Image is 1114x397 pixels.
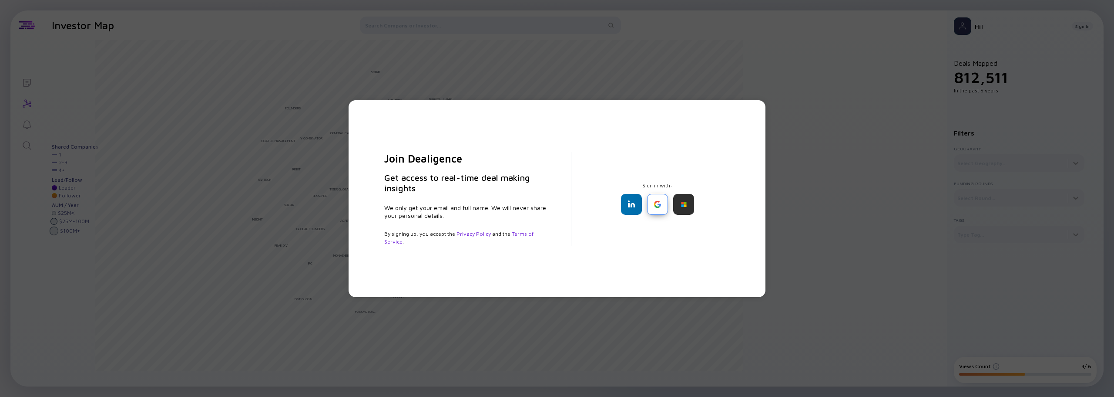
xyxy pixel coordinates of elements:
[384,152,550,166] h2: Join Dealigence
[384,231,534,245] a: Terms of Service
[592,182,723,215] div: Sign in with:
[384,230,550,246] div: By signing up, you accept the and the .
[456,231,491,237] a: Privacy Policy
[384,204,550,220] div: We only get your email and full name. We will never share your personal details.
[384,173,550,193] h3: Get access to real-time deal making insights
